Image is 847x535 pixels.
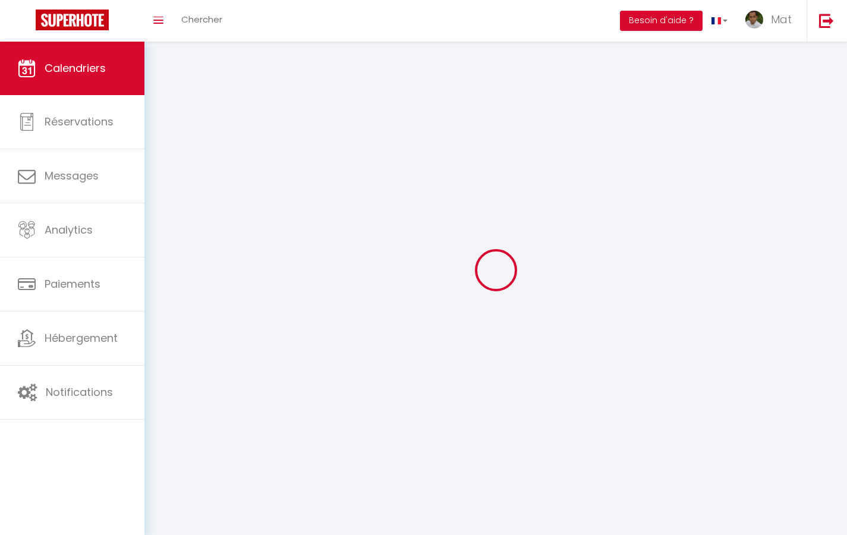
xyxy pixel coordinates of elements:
img: Super Booking [36,10,109,30]
span: Paiements [45,276,100,291]
span: Mat [771,12,792,27]
span: Analytics [45,222,93,237]
span: Hébergement [45,331,118,345]
span: Messages [45,168,99,183]
span: Notifications [46,385,113,399]
span: Chercher [181,13,222,26]
img: ... [745,11,763,29]
span: Calendriers [45,61,106,75]
img: logout [819,13,834,28]
button: Ouvrir le widget de chat LiveChat [10,5,45,40]
button: Besoin d'aide ? [620,11,703,31]
span: Réservations [45,114,114,129]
